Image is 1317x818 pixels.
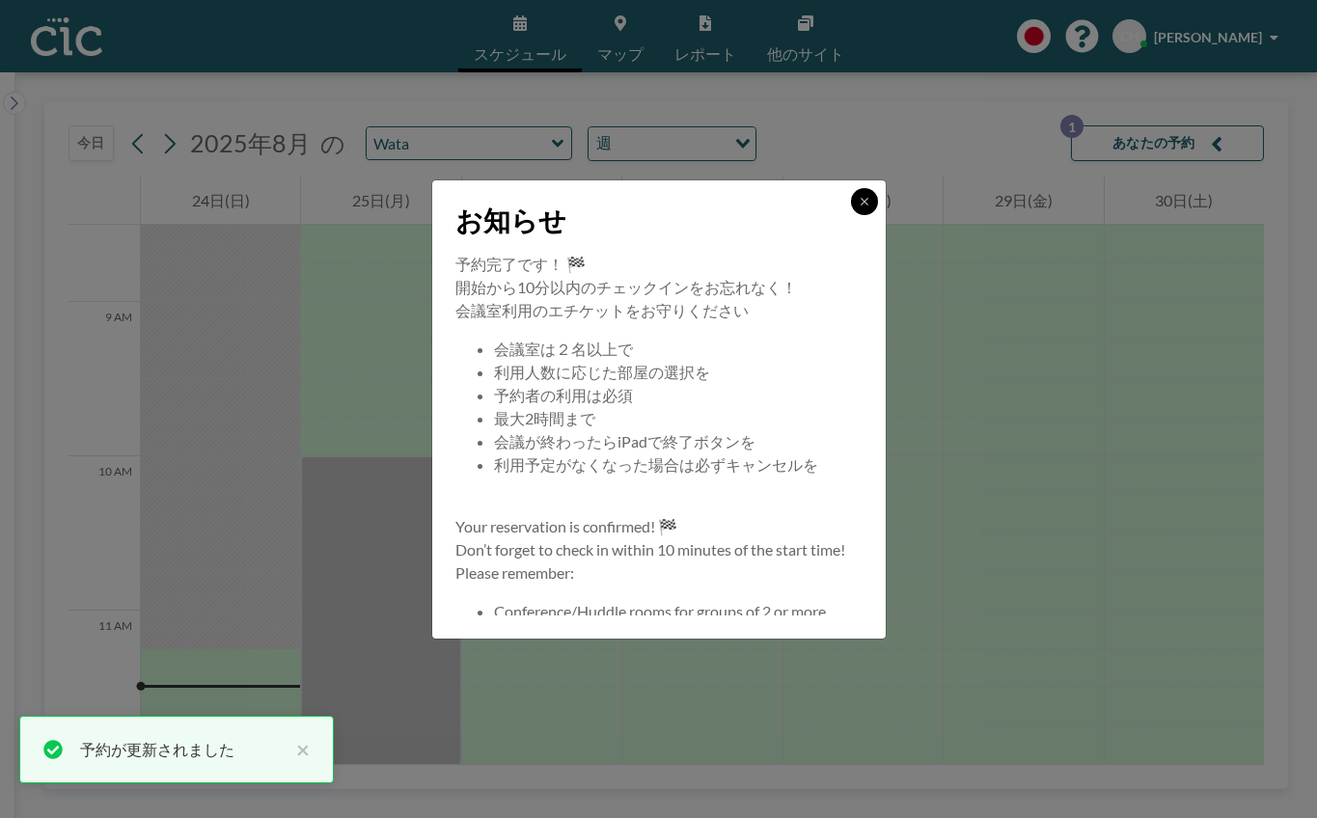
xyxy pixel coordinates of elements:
[287,738,310,761] button: close
[455,563,574,582] span: Please remember:
[494,602,826,620] span: Conference/Huddle rooms for groups of 2 or more
[455,204,566,237] span: お知らせ
[494,363,710,381] span: 利用人数に応じた部屋の選択を
[455,278,797,296] span: 開始から10分以内のチェックインをお忘れなく！
[494,386,633,404] span: 予約者の利用は必須
[455,517,677,535] span: Your reservation is confirmed! 🏁
[494,409,595,427] span: 最大2時間まで
[494,340,633,358] span: 会議室は２名以上で
[494,455,818,474] span: 利用予定がなくなった場合は必ずキャンセルを
[455,255,586,273] span: 予約完了です！ 🏁
[80,738,287,761] div: 予約が更新されました
[455,301,749,319] span: 会議室利用のエチケットをお守りください
[494,432,755,450] span: 会議が終わったらiPadで終了ボタンを
[455,540,845,559] span: Don’t forget to check in within 10 minutes of the start time!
